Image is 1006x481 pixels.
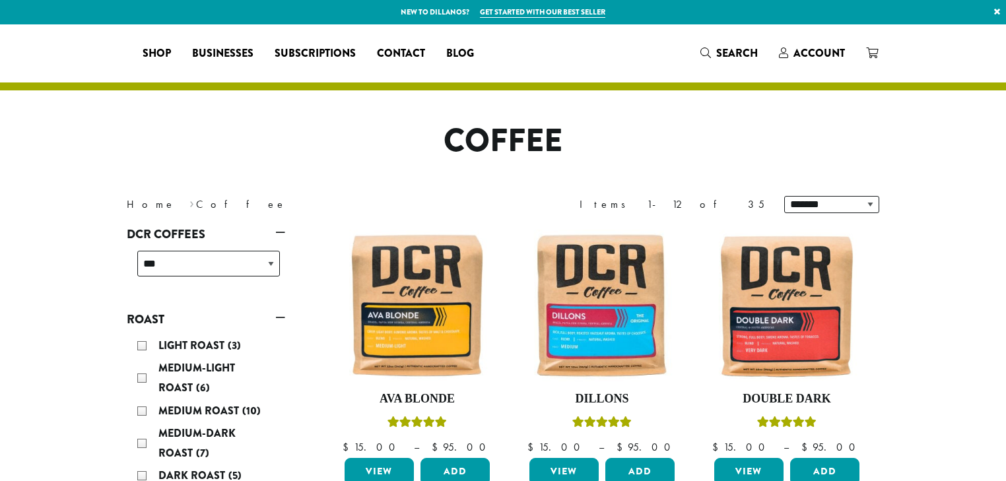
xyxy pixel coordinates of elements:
[617,440,677,454] bdi: 95.00
[526,230,678,453] a: DillonsRated 5.00 out of 5
[158,403,242,418] span: Medium Roast
[580,197,764,212] div: Items 1-12 of 35
[801,440,861,454] bdi: 95.00
[432,440,492,454] bdi: 95.00
[143,46,171,62] span: Shop
[711,230,863,453] a: Double DarkRated 4.50 out of 5
[711,392,863,406] h4: Double Dark
[793,46,845,61] span: Account
[480,7,605,18] a: Get started with our best seller
[341,230,493,453] a: Ava BlondeRated 5.00 out of 5
[801,440,813,454] span: $
[127,223,285,245] a: DCR Coffees
[343,440,401,454] bdi: 15.00
[712,440,723,454] span: $
[599,440,604,454] span: –
[526,230,678,381] img: Dillons-12oz-300x300.jpg
[132,43,182,64] a: Shop
[228,338,241,353] span: (3)
[275,46,356,62] span: Subscriptions
[343,440,354,454] span: $
[127,197,176,211] a: Home
[127,197,483,212] nav: Breadcrumb
[341,392,493,406] h4: Ava Blonde
[572,414,632,434] div: Rated 5.00 out of 5
[527,440,539,454] span: $
[712,440,771,454] bdi: 15.00
[387,414,447,434] div: Rated 5.00 out of 5
[784,440,789,454] span: –
[127,308,285,331] a: Roast
[196,445,209,461] span: (7)
[432,440,443,454] span: $
[341,230,493,381] img: Ava-Blonde-12oz-1-300x300.jpg
[242,403,261,418] span: (10)
[158,360,235,395] span: Medium-Light Roast
[617,440,628,454] span: $
[414,440,419,454] span: –
[527,440,586,454] bdi: 15.00
[757,414,817,434] div: Rated 4.50 out of 5
[446,46,474,62] span: Blog
[127,245,285,292] div: DCR Coffees
[377,46,425,62] span: Contact
[196,380,210,395] span: (6)
[526,392,678,406] h4: Dillons
[158,338,228,353] span: Light Roast
[158,426,236,461] span: Medium-Dark Roast
[192,46,253,62] span: Businesses
[117,122,889,160] h1: Coffee
[690,42,768,64] a: Search
[716,46,758,61] span: Search
[711,230,863,381] img: Double-Dark-12oz-300x300.jpg
[189,192,194,212] span: ›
